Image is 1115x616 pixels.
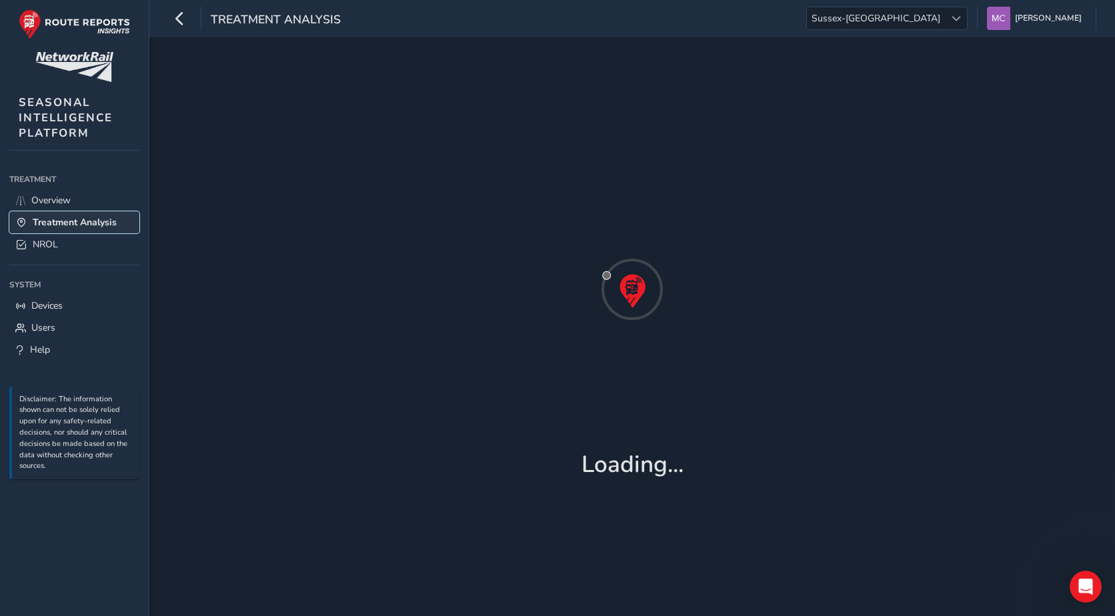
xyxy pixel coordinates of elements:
[1070,571,1102,603] iframe: Intercom live chat
[9,169,139,189] div: Treatment
[33,238,58,251] span: NROL
[9,275,139,295] div: System
[30,343,50,356] span: Help
[9,189,139,211] a: Overview
[35,52,113,82] img: customer logo
[31,321,55,334] span: Users
[9,295,139,317] a: Devices
[19,394,133,473] p: Disclaimer: The information shown can not be solely relied upon for any safety-related decisions,...
[987,7,1010,30] img: diamond-layout
[19,95,113,141] span: SEASONAL INTELLIGENCE PLATFORM
[582,451,684,479] h1: Loading...
[19,9,130,39] img: rr logo
[31,299,63,312] span: Devices
[211,11,341,30] span: Treatment Analysis
[9,339,139,361] a: Help
[1015,7,1082,30] span: [PERSON_NAME]
[9,233,139,255] a: NROL
[31,194,71,207] span: Overview
[33,216,117,229] span: Treatment Analysis
[807,7,945,29] span: Sussex-[GEOGRAPHIC_DATA]
[987,7,1086,30] button: [PERSON_NAME]
[9,211,139,233] a: Treatment Analysis
[9,317,139,339] a: Users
